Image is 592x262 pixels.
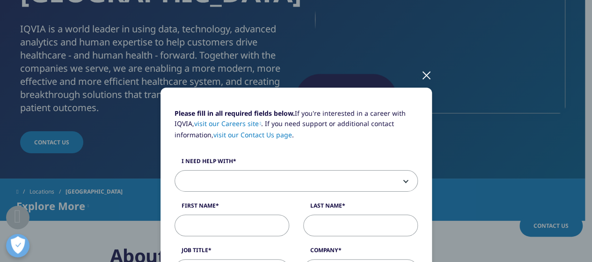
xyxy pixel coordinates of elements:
label: Company [303,246,418,259]
label: Last Name [303,202,418,215]
a: visit our Contact Us page [213,130,292,139]
button: Open Preferences [6,234,29,257]
p: If you're interested in a career with IQVIA, . If you need support or additional contact informat... [175,108,418,147]
a: visit our Careers site [194,119,262,128]
label: Job Title [175,246,289,259]
strong: Please fill in all required fields below. [175,109,295,118]
label: First Name [175,202,289,215]
label: I need help with [175,157,418,170]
